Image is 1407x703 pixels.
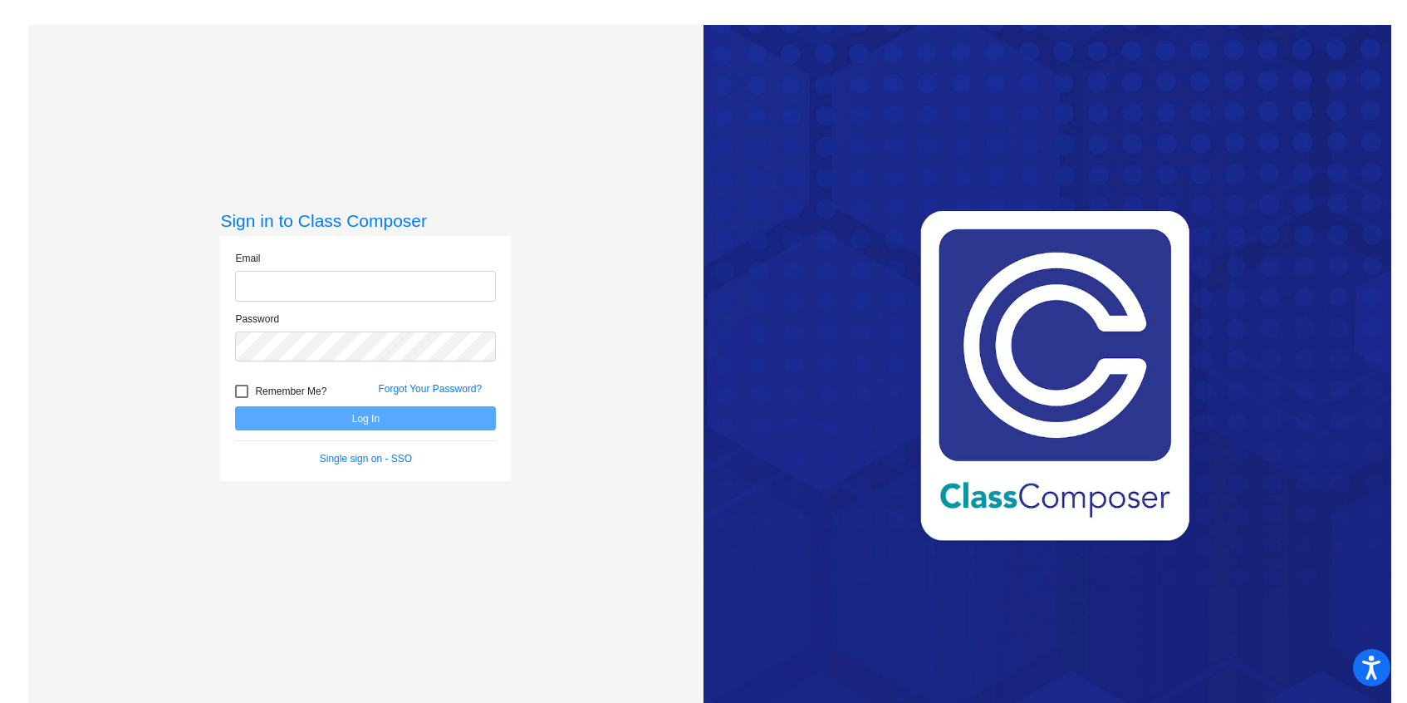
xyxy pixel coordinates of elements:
[220,210,511,231] h3: Sign in to Class Composer
[235,406,496,430] button: Log In
[378,383,482,395] a: Forgot Your Password?
[235,312,279,327] label: Password
[235,251,260,266] label: Email
[255,381,326,401] span: Remember Me?
[320,453,412,465] a: Single sign on - SSO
